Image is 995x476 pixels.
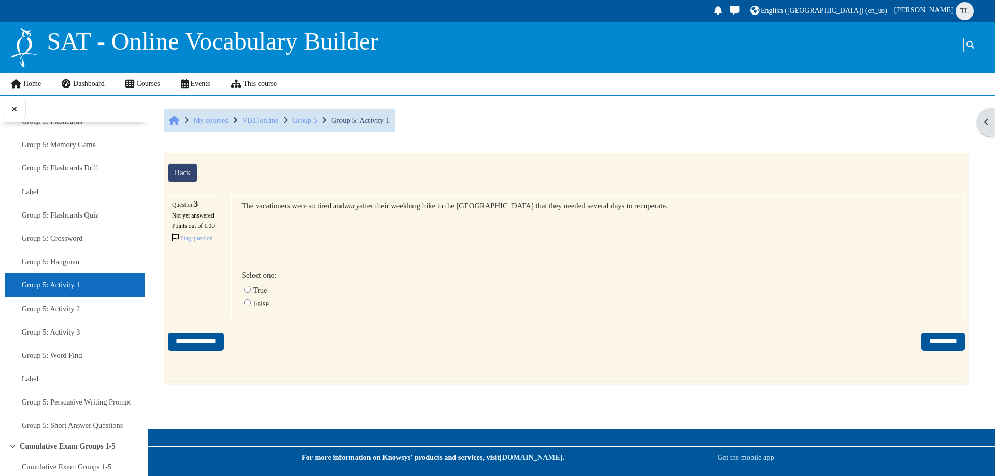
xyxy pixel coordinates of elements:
[172,235,213,241] a: Flagged
[22,254,79,269] a: Group 5: Hangman
[22,348,82,363] a: Group 5: Word Find
[23,80,41,88] span: Home
[22,208,99,222] a: Group 5: Flashcards Quiz
[711,3,726,19] div: Show notification window with no new notifications
[193,116,228,124] a: My courses
[22,459,112,474] a: Cumulative Exam Groups 1-5
[22,418,123,432] a: Group 5: Short Answer Questions
[242,116,278,124] a: VB11online
[241,270,955,280] legend: Select one:
[164,109,394,131] nav: Breadcrumb
[22,161,98,175] a: Group 5: Flashcards Drill
[892,1,977,21] a: User menu
[115,73,170,95] a: Courses
[22,325,80,339] a: Group 5: Activity 3
[172,223,216,229] div: Points out of 1.00
[302,453,564,461] strong: For more information on Knowsys' products and services, visit .
[10,73,277,95] nav: Site links
[292,116,317,124] a: Group 5
[241,201,667,210] span: The vacationers were so tired and after their weeklong hike in the [GEOGRAPHIC_DATA] that they ne...
[500,453,562,461] a: [DOMAIN_NAME]
[729,6,741,15] i: Toggle messaging drawer
[136,80,160,88] span: Courses
[194,199,198,209] span: 3
[253,299,269,308] label: False
[170,73,221,95] a: Events
[22,301,80,316] a: Group 5: Activity 2
[47,27,378,55] span: SAT - Online Vocabulary Builder
[9,443,16,449] span: Collapse
[718,453,774,461] a: Get the mobile app
[10,26,39,68] img: Logo
[168,163,197,182] a: Back
[20,442,116,451] a: Cumulative Exam Groups 1-5
[749,3,889,19] a: English ([GEOGRAPHIC_DATA]) ‎(en_us)‎
[728,3,743,19] a: Toggle messaging drawer There are 0 unread conversations
[761,7,887,15] span: English ([GEOGRAPHIC_DATA]) ‎(en_us)‎
[190,80,210,88] span: Events
[22,137,96,152] a: Group 5: Memory Game
[22,371,39,386] a: Label
[22,231,83,246] a: Group 5: Crossword
[22,184,39,199] a: Label
[956,2,974,20] span: Tina Le
[22,278,80,292] a: Group 5: Activity 1
[172,212,216,219] div: Not yet answered
[172,199,216,208] h3: Question
[221,73,288,95] a: This course
[51,73,115,95] a: Dashboard
[331,116,390,124] a: Group 5: Activity 1
[344,201,359,210] i: wary
[894,6,954,14] span: [PERSON_NAME]
[243,80,277,88] span: This course
[73,80,105,88] span: Dashboard
[253,286,267,294] label: True
[22,395,131,409] a: Group 5: Persuasive Writing Prompt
